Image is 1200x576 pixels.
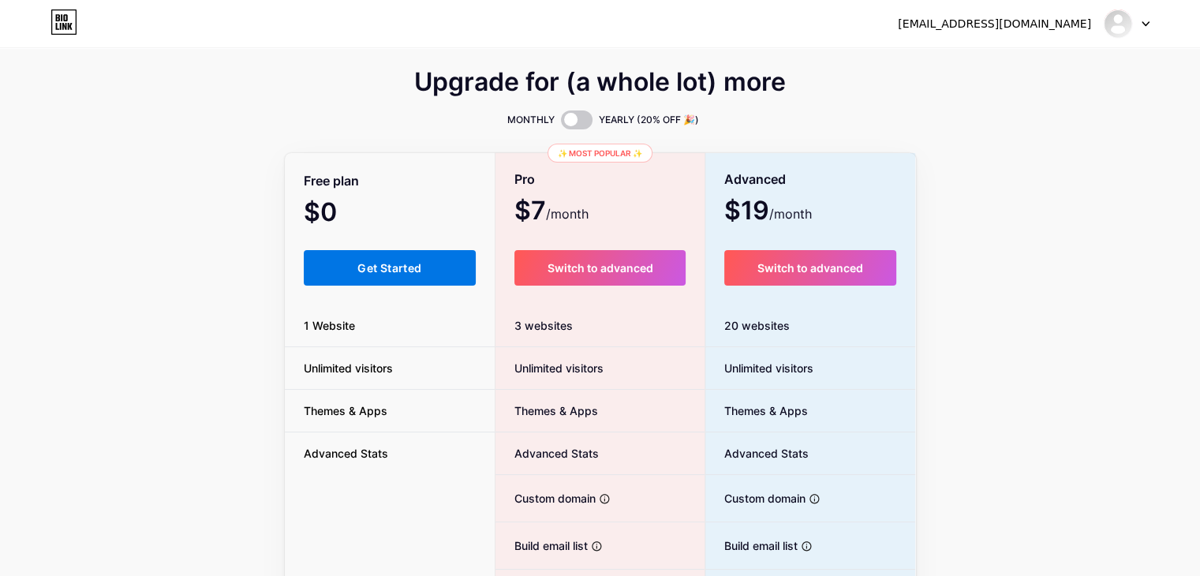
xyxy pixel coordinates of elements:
span: Themes & Apps [285,402,406,419]
div: 20 websites [705,305,916,347]
span: Advanced Stats [285,445,407,462]
span: Upgrade for (a whole lot) more [414,73,786,92]
span: Build email list [495,537,588,554]
span: Unlimited visitors [705,360,813,376]
button: Switch to advanced [514,250,686,286]
button: Switch to advanced [724,250,897,286]
span: YEARLY (20% OFF 🎉) [599,112,699,128]
div: [EMAIL_ADDRESS][DOMAIN_NAME] [898,16,1091,32]
span: Build email list [705,537,798,554]
span: Custom domain [495,490,596,507]
span: Advanced Stats [495,445,599,462]
span: $7 [514,201,589,223]
span: $19 [724,201,812,223]
span: Unlimited visitors [495,360,604,376]
div: 3 websites [495,305,705,347]
span: Advanced [724,166,786,193]
span: 1 Website [285,317,374,334]
img: coldwalletapp [1103,9,1133,39]
span: Custom domain [705,490,806,507]
span: /month [546,204,589,223]
button: Get Started [304,250,477,286]
span: Unlimited visitors [285,360,412,376]
span: Switch to advanced [547,261,652,275]
span: $0 [304,203,379,225]
span: MONTHLY [507,112,555,128]
span: /month [769,204,812,223]
span: Themes & Apps [495,402,598,419]
span: Get Started [357,261,421,275]
span: Pro [514,166,535,193]
span: Advanced Stats [705,445,809,462]
span: Themes & Apps [705,402,808,419]
span: Free plan [304,167,359,195]
span: Switch to advanced [757,261,863,275]
div: ✨ Most popular ✨ [548,144,652,163]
